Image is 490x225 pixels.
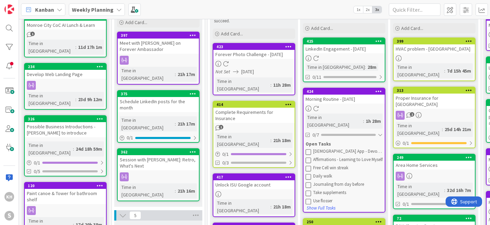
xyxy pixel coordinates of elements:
div: 423 [213,44,295,50]
div: 249Area Home Services [394,154,475,170]
div: 326Possible Business Introductions - [PERSON_NAME] to introduce [25,116,106,137]
div: 11h 28m [271,81,292,89]
div: 313 [394,87,475,94]
a: 375Schedule LinkedIn posts for the monthTime in [GEOGRAPHIC_DATA]:21h 17m0/1 [117,90,200,143]
div: 362Session with [PERSON_NAME]: Retro, What's Next [118,149,199,170]
span: Add Card... [221,31,243,37]
span: 0 / 1 [34,159,40,167]
span: : [175,187,176,195]
span: : [270,203,271,211]
div: Time in [GEOGRAPHIC_DATA] [396,183,444,198]
div: 414Complete Requirements for Insurance [213,101,295,123]
div: 424 [303,88,385,95]
span: : [363,117,364,125]
a: 424Morning Routine - [DATE]Time in [GEOGRAPHIC_DATA]:1h 28m0/7Open Tasks[DEMOGRAPHIC_DATA] App - ... [303,88,385,213]
div: 21h 17m [176,71,197,78]
div: 72 [397,216,475,221]
div: KH [4,192,14,202]
div: 414 [213,101,295,108]
span: [DATE] [241,68,254,75]
div: Time in [GEOGRAPHIC_DATA] [396,122,442,137]
div: 399 [397,39,475,44]
div: Schedule LinkedIn posts for the month [118,97,199,112]
div: 24d 18h 59m [74,145,104,153]
div: 313 [397,88,475,93]
div: S [4,211,14,221]
div: 425 [303,38,385,44]
div: Take supplements [313,190,383,195]
div: Time in [GEOGRAPHIC_DATA] [27,40,75,55]
a: 326Possible Business Introductions - [PERSON_NAME] to introduceTime in [GEOGRAPHIC_DATA]:24d 18h ... [24,115,107,176]
div: 326 [25,116,106,122]
div: 414 [216,102,295,107]
div: 250 [303,219,385,225]
div: 21h 17m [176,120,197,128]
div: 25d 14h 21m [443,126,473,133]
span: Kanban [35,6,54,14]
span: : [175,71,176,78]
div: Area Home Services [394,161,475,170]
div: 423 [216,44,295,49]
a: 362Session with [PERSON_NAME]: Retro, What's NextTime in [GEOGRAPHIC_DATA]:21h 16m [117,148,200,201]
div: Unlock ISU Google account [213,180,295,189]
div: 23d 9h 12m [76,96,104,103]
div: 362 [121,150,199,154]
div: Free Cell win streak [313,165,383,171]
span: 0 / 1 [127,134,133,141]
div: 397 [118,32,199,39]
a: 249Area Home ServicesTime in [GEOGRAPHIC_DATA]:32d 16h 7m0/1 [393,154,476,209]
div: 234Develop Web Landing Page [25,64,106,79]
div: 378Monroe City CoC AI Lunch & Learn [25,14,106,30]
div: 32d 16h 7m [445,186,473,194]
div: 0/1 [213,150,295,159]
span: 0/11 [312,74,321,81]
span: 0/5 [34,168,40,175]
div: Session with [PERSON_NAME]: Retro, What's Next [118,155,199,170]
a: 423Forever Photo Challenge - [DATE]Not Set[DATE]Time in [GEOGRAPHIC_DATA]:11h 28m [213,43,295,95]
span: 5 [129,211,141,219]
div: 120 [25,183,106,189]
b: Weekly Planning [72,6,114,13]
div: 0/1 [25,159,106,167]
div: Time in [GEOGRAPHIC_DATA] [215,199,270,214]
div: 362 [118,149,199,155]
div: Affirmations - Learning to Love Myself [313,157,383,162]
button: Show Full Tasks [306,204,336,212]
div: [DEMOGRAPHIC_DATA] App - Devotion, Verse of the Day [313,149,383,154]
span: : [75,43,76,51]
div: 375Schedule LinkedIn posts for the month [118,91,199,112]
div: Daily walk [313,173,383,179]
span: : [444,186,445,194]
div: Journaling from day before [313,182,383,187]
div: 0/1 [118,133,199,142]
i: Not Set [215,68,230,75]
div: Paint canoe & Tower for bathroom shelf [25,189,106,204]
a: 234Develop Web Landing PageTime in [GEOGRAPHIC_DATA]:23d 9h 12m [24,63,107,110]
span: Support [14,1,31,9]
div: 326 [28,117,106,121]
div: 1h 28m [364,117,383,125]
div: Time in [GEOGRAPHIC_DATA] [120,67,175,82]
a: 399HVAC problem - [GEOGRAPHIC_DATA]Time in [GEOGRAPHIC_DATA]:7d 15h 45m [393,37,476,81]
div: Time in [GEOGRAPHIC_DATA] [215,133,270,148]
span: 2x [363,6,372,13]
span: : [73,145,74,153]
span: 1 [219,125,223,129]
div: LinkedIn Engagement - [DATE] [303,44,385,53]
a: 378Monroe City CoC AI Lunch & LearnTime in [GEOGRAPHIC_DATA]:11d 17h 1m [24,14,107,57]
div: Time in [GEOGRAPHIC_DATA] [306,114,363,129]
div: HVAC problem - [GEOGRAPHIC_DATA] [394,44,475,53]
div: 250 [307,219,385,224]
a: 414Complete Requirements for InsuranceTime in [GEOGRAPHIC_DATA]:21h 18m0/10/3 [213,101,295,168]
div: Time in [GEOGRAPHIC_DATA] [120,183,175,199]
div: 399 [394,38,475,44]
div: 234 [25,64,106,70]
span: : [442,126,443,133]
div: 72 [394,215,475,222]
div: Time in [GEOGRAPHIC_DATA] [120,116,175,131]
div: 313Proper Insurance for [GEOGRAPHIC_DATA] [394,87,475,109]
div: Develop Web Landing Page [25,70,106,79]
div: 397 [121,33,199,38]
div: 375 [118,91,199,97]
a: 313Proper Insurance for [GEOGRAPHIC_DATA]Time in [GEOGRAPHIC_DATA]:25d 14h 21m0/1 [393,87,476,148]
